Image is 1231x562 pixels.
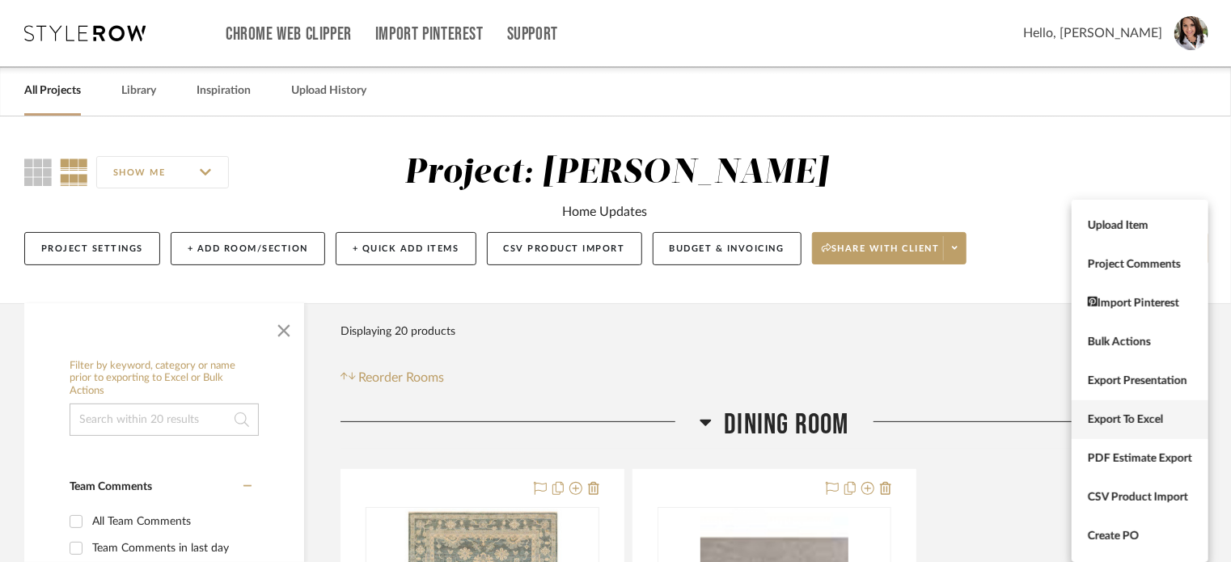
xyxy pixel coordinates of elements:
[1088,336,1192,349] span: Bulk Actions
[1088,452,1192,466] span: PDF Estimate Export
[1088,374,1192,388] span: Export Presentation
[1088,258,1192,272] span: Project Comments
[1088,491,1192,505] span: CSV Product Import
[1088,219,1192,233] span: Upload Item
[1088,296,1192,310] span: Import Pinterest
[1088,413,1192,427] span: Export To Excel
[1088,530,1192,543] span: Create PO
